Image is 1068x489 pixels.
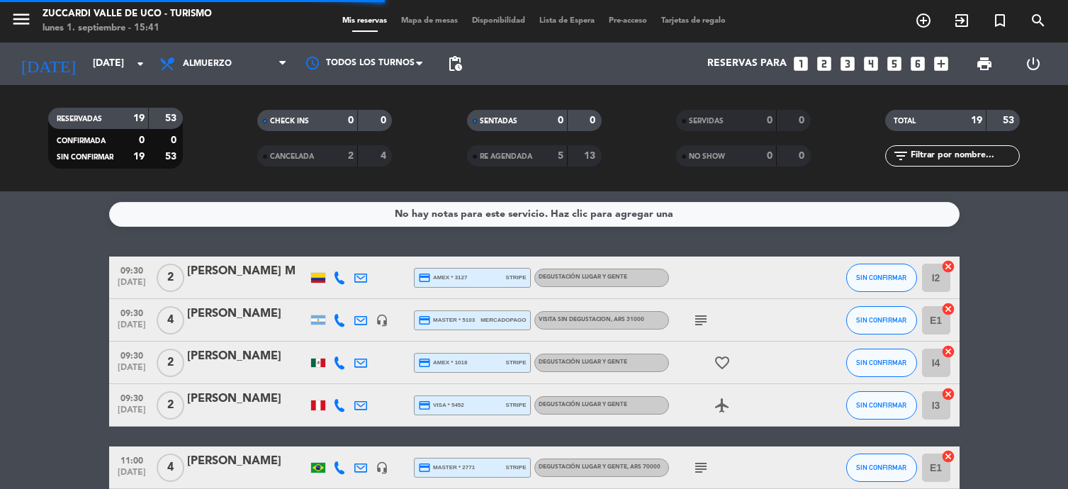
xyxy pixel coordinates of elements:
span: amex * 3127 [418,271,468,284]
div: lunes 1. septiembre - 15:41 [43,21,212,35]
strong: 0 [799,116,807,125]
button: SIN CONFIRMAR [846,391,917,420]
span: stripe [506,400,527,410]
span: stripe [506,463,527,472]
i: menu [11,9,32,30]
span: NO SHOW [689,153,725,160]
i: subject [692,459,709,476]
span: SIN CONFIRMAR [856,463,906,471]
i: looks_5 [885,55,904,73]
i: filter_list [892,147,909,164]
span: visa * 5452 [418,399,464,412]
span: Mapa de mesas [394,17,465,25]
span: , ARS 70000 [627,464,661,470]
span: 2 [157,391,184,420]
span: Degustación Lugar y Gente [539,359,627,365]
span: [DATE] [114,278,150,294]
i: cancel [941,449,955,463]
i: looks_4 [862,55,880,73]
span: Pre-acceso [602,17,654,25]
i: cancel [941,302,955,316]
span: master * 5103 [418,314,476,327]
input: Filtrar por nombre... [909,148,1019,164]
i: power_settings_new [1025,55,1042,72]
i: [DATE] [11,48,86,79]
i: add_box [932,55,950,73]
i: cancel [941,387,955,401]
button: SIN CONFIRMAR [846,306,917,335]
strong: 53 [1003,116,1017,125]
span: 2 [157,349,184,377]
span: SIN CONFIRMAR [856,274,906,281]
div: [PERSON_NAME] [187,452,308,471]
i: credit_card [418,271,431,284]
span: 11:00 [114,451,150,468]
span: Almuerzo [183,59,232,69]
strong: 0 [799,151,807,161]
i: turned_in_not [991,12,1008,29]
span: SERVIDAS [689,118,724,125]
span: RESERVADAS [57,116,102,123]
div: [PERSON_NAME] M [187,262,308,281]
span: Degustación Lugar y Gente [539,274,627,280]
button: SIN CONFIRMAR [846,454,917,482]
i: search [1030,12,1047,29]
span: RE AGENDADA [480,153,532,160]
i: cancel [941,259,955,274]
i: subject [692,312,709,329]
span: 4 [157,454,184,482]
strong: 0 [348,116,354,125]
button: SIN CONFIRMAR [846,264,917,292]
strong: 0 [171,135,179,145]
strong: 13 [584,151,598,161]
span: master * 2771 [418,461,476,474]
span: 4 [157,306,184,335]
strong: 4 [381,151,389,161]
div: [PERSON_NAME] [187,347,308,366]
div: LOG OUT [1008,43,1057,85]
strong: 0 [381,116,389,125]
strong: 0 [767,116,772,125]
i: credit_card [418,461,431,474]
i: add_circle_outline [915,12,932,29]
span: [DATE] [114,320,150,337]
span: [DATE] [114,363,150,379]
span: CHECK INS [270,118,309,125]
span: Degustación Lugar y Gente [539,464,661,470]
span: print [976,55,993,72]
i: cancel [941,344,955,359]
span: 2 [157,264,184,292]
div: Zuccardi Valle de Uco - Turismo [43,7,212,21]
i: looks_two [815,55,833,73]
span: [DATE] [114,405,150,422]
span: [DATE] [114,468,150,484]
strong: 53 [165,152,179,162]
i: credit_card [418,399,431,412]
i: credit_card [418,314,431,327]
span: SENTADAS [480,118,517,125]
span: stripe [506,273,527,282]
strong: 2 [348,151,354,161]
span: , ARS 31000 [611,317,644,322]
i: favorite_border [714,354,731,371]
strong: 19 [133,152,145,162]
div: [PERSON_NAME] [187,305,308,323]
div: No hay notas para este servicio. Haz clic para agregar una [395,206,673,223]
span: Lista de Espera [532,17,602,25]
i: headset_mic [376,314,388,327]
strong: 0 [139,135,145,145]
button: menu [11,9,32,35]
span: CANCELADA [270,153,314,160]
span: 09:30 [114,262,150,278]
span: amex * 1018 [418,356,468,369]
span: 09:30 [114,347,150,363]
i: headset_mic [376,461,388,474]
div: [PERSON_NAME] [187,390,308,408]
strong: 19 [133,113,145,123]
span: TOTAL [894,118,916,125]
span: Tarjetas de regalo [654,17,733,25]
span: SIN CONFIRMAR [856,359,906,366]
strong: 5 [558,151,563,161]
span: Degustación Lugar y Gente [539,402,627,407]
button: SIN CONFIRMAR [846,349,917,377]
